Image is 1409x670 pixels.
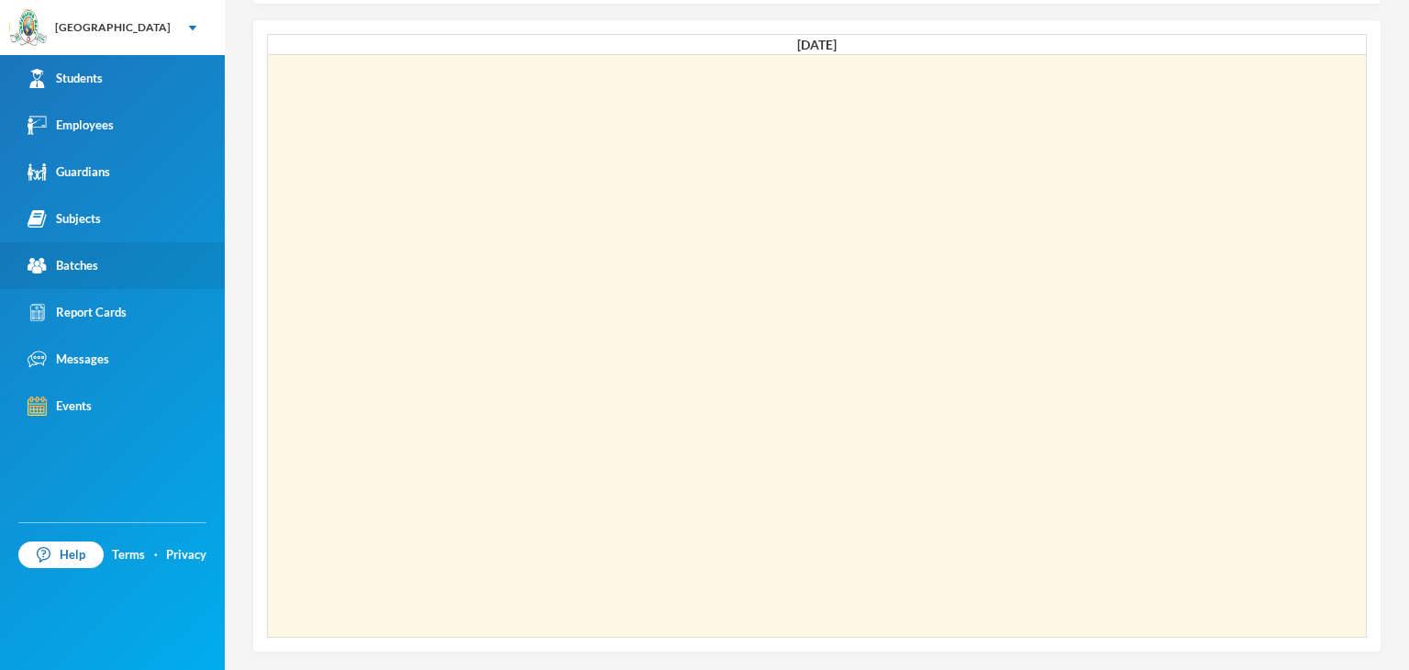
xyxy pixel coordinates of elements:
a: Help [18,542,104,569]
img: logo [10,10,47,47]
div: Messages [28,350,109,369]
div: Events [28,396,92,416]
div: Batches [28,256,98,275]
div: Students [28,69,103,88]
a: Privacy [166,546,206,564]
div: Guardians [28,162,110,182]
a: Terms [112,546,145,564]
div: Employees [28,116,114,135]
span: [DATE] [797,37,837,52]
div: Subjects [28,209,101,229]
div: · [154,546,158,564]
div: [GEOGRAPHIC_DATA] [55,19,171,36]
div: Report Cards [28,303,127,322]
